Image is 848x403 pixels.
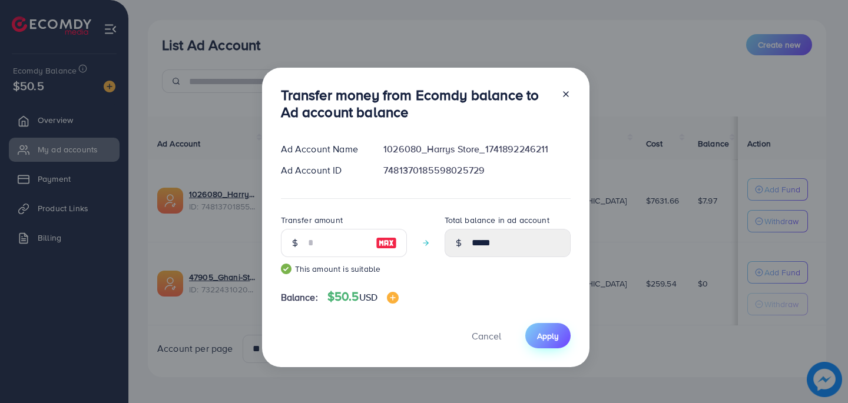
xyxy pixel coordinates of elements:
span: Apply [537,330,559,342]
h3: Transfer money from Ecomdy balance to Ad account balance [281,86,552,121]
small: This amount is suitable [281,263,407,275]
label: Transfer amount [281,214,343,226]
h4: $50.5 [327,289,399,304]
label: Total balance in ad account [445,214,549,226]
img: image [376,236,397,250]
div: 7481370185598025729 [374,164,579,177]
span: Balance: [281,291,318,304]
span: Cancel [472,329,501,342]
span: USD [359,291,377,304]
button: Cancel [457,323,516,348]
div: 1026080_Harrys Store_1741892246211 [374,142,579,156]
button: Apply [525,323,571,348]
img: image [387,292,399,304]
div: Ad Account ID [271,164,375,177]
img: guide [281,264,291,274]
div: Ad Account Name [271,142,375,156]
